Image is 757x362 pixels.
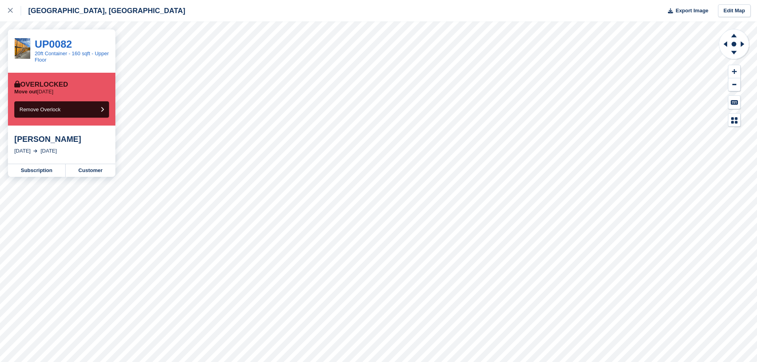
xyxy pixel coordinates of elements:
button: Zoom In [728,65,740,78]
p: [DATE] [14,89,53,95]
button: Map Legend [728,114,740,127]
a: 20ft Container - 160 sqft - Upper Floor [35,50,109,63]
button: Keyboard Shortcuts [728,96,740,109]
a: Customer [66,164,115,177]
div: Overlocked [14,81,68,89]
img: arrow-right-light-icn-cde0832a797a2874e46488d9cf13f60e5c3a73dbe684e267c42b8395dfbc2abf.svg [33,149,37,153]
a: Subscription [8,164,66,177]
div: [GEOGRAPHIC_DATA], [GEOGRAPHIC_DATA] [21,6,185,15]
button: Zoom Out [728,78,740,91]
span: Remove Overlock [19,106,60,112]
a: Edit Map [718,4,751,17]
button: Export Image [663,4,708,17]
span: Move out [14,89,37,95]
div: [PERSON_NAME] [14,134,109,144]
div: [DATE] [41,147,57,155]
div: [DATE] [14,147,31,155]
a: UP0082 [35,38,72,50]
button: Remove Overlock [14,101,109,118]
span: Export Image [675,7,708,15]
img: 20ft%20Upper%20with%20staircase.JPG [15,38,30,59]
